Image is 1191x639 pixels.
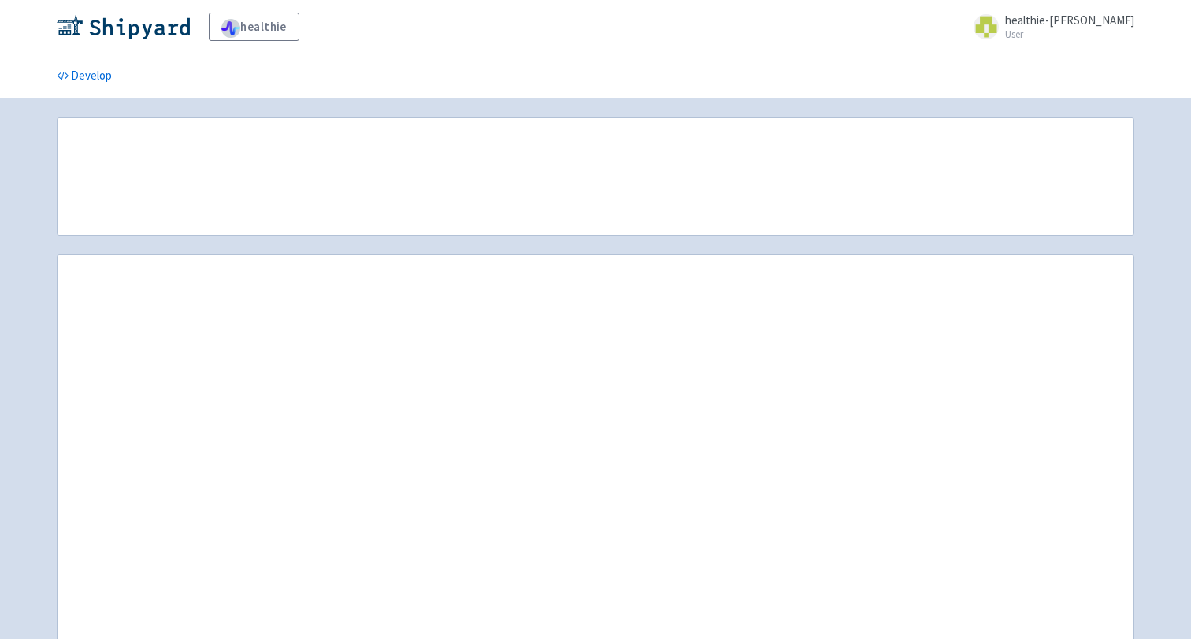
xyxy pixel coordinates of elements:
a: healthie-[PERSON_NAME] User [964,14,1134,39]
span: healthie-[PERSON_NAME] [1005,13,1134,28]
small: User [1005,29,1134,39]
a: healthie [209,13,299,41]
img: Shipyard logo [57,14,190,39]
a: Develop [57,54,112,98]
